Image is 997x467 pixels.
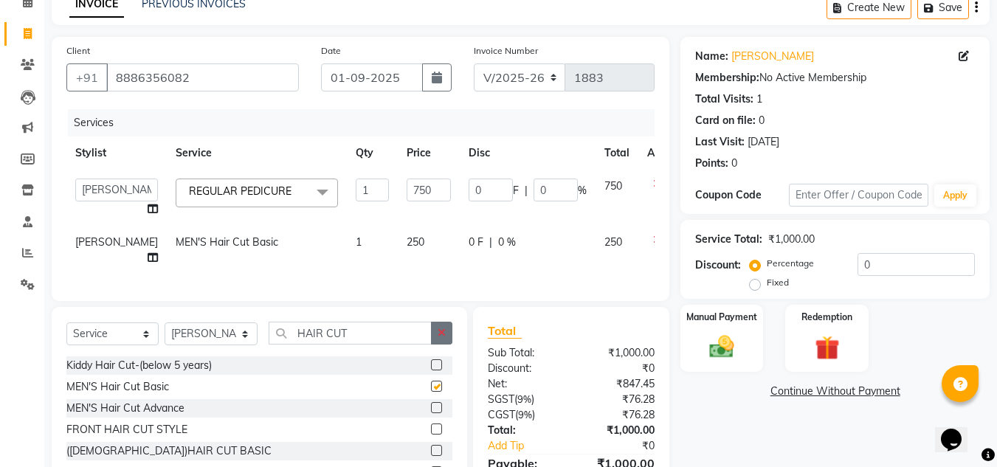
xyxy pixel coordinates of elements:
div: ₹1,000.00 [571,345,666,361]
div: ( ) [477,392,571,407]
div: Points: [695,156,728,171]
span: 9% [518,409,532,421]
div: Services [68,109,666,136]
div: ( ) [477,407,571,423]
div: ₹0 [571,361,666,376]
span: 750 [604,179,622,193]
a: [PERSON_NAME] [731,49,814,64]
span: | [489,235,492,250]
span: 250 [604,235,622,249]
div: ₹1,000.00 [768,232,815,247]
div: Total Visits: [695,91,753,107]
div: Sub Total: [477,345,571,361]
div: FRONT HAIR CUT STYLE [66,422,187,437]
a: Continue Without Payment [683,384,987,399]
a: x [291,184,298,198]
div: [DATE] [748,134,779,150]
th: Price [398,136,460,170]
div: ₹76.28 [571,407,666,423]
div: MEN'S Hair Cut Basic [66,379,169,395]
div: ₹76.28 [571,392,666,407]
div: Total: [477,423,571,438]
label: Manual Payment [686,311,757,324]
img: _cash.svg [702,333,742,361]
div: ([DEMOGRAPHIC_DATA])HAIR CUT BASIC [66,443,272,459]
img: _gift.svg [807,333,847,363]
th: Disc [460,136,596,170]
span: 250 [407,235,424,249]
div: 0 [759,113,765,128]
div: 0 [731,156,737,171]
iframe: chat widget [935,408,982,452]
a: Add Tip [477,438,587,454]
label: Invoice Number [474,44,538,58]
th: Action [638,136,687,170]
span: | [525,183,528,198]
span: % [578,183,587,198]
span: CGST [488,408,515,421]
button: Apply [934,184,976,207]
label: Percentage [767,257,814,270]
span: REGULAR PEDICURE [189,184,291,198]
span: 9% [517,393,531,405]
span: MEN'S Hair Cut Basic [176,235,278,249]
div: Kiddy Hair Cut-(below 5 years) [66,358,212,373]
div: ₹0 [587,438,666,454]
div: MEN'S Hair Cut Advance [66,401,184,416]
th: Total [596,136,638,170]
label: Redemption [801,311,852,324]
div: ₹1,000.00 [571,423,666,438]
div: Card on file: [695,113,756,128]
input: Search by Name/Mobile/Email/Code [106,63,299,91]
div: Discount: [695,257,741,273]
th: Service [167,136,347,170]
span: 0 F [469,235,483,250]
span: 0 % [498,235,516,250]
div: Last Visit: [695,134,745,150]
span: SGST [488,392,514,406]
span: F [513,183,519,198]
input: Search or Scan [269,322,432,345]
div: Service Total: [695,232,762,247]
span: [PERSON_NAME] [75,235,158,249]
th: Stylist [66,136,167,170]
label: Date [321,44,341,58]
div: Membership: [695,70,759,86]
th: Qty [347,136,398,170]
span: Total [488,323,522,339]
div: ₹847.45 [571,376,666,392]
div: Coupon Code [695,187,788,203]
input: Enter Offer / Coupon Code [789,184,928,207]
label: Fixed [767,276,789,289]
div: Net: [477,376,571,392]
span: 1 [356,235,362,249]
div: No Active Membership [695,70,975,86]
div: Discount: [477,361,571,376]
div: 1 [756,91,762,107]
label: Client [66,44,90,58]
button: +91 [66,63,108,91]
div: Name: [695,49,728,64]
